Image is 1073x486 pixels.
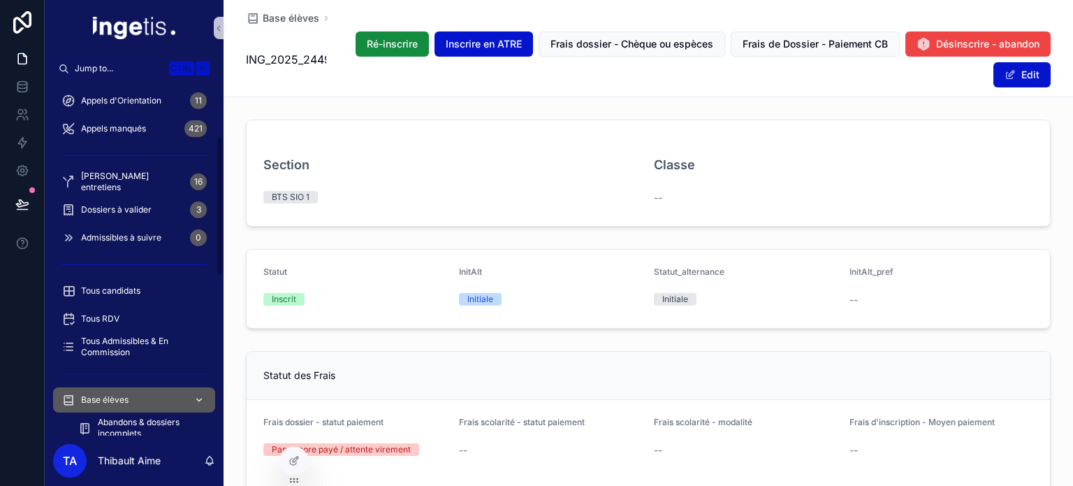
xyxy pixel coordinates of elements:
[81,336,201,358] span: Tous Admissibles & En Commission
[849,266,893,277] span: InitAlt_pref
[654,191,662,205] span: --
[849,417,995,427] span: Frais d'inscription - Moyen paiement
[246,11,319,25] a: Base élèves
[184,120,207,137] div: 421
[459,443,467,457] span: --
[81,123,146,134] span: Appels manqués
[435,31,533,57] button: Inscrire en ATRE
[263,417,384,427] span: Frais dossier - statut paiement
[75,63,163,74] span: Jump to...
[81,285,140,296] span: Tous candidats
[356,31,429,57] button: Ré-inscrire
[849,443,858,457] span: --
[190,92,207,109] div: 11
[190,201,207,218] div: 3
[654,417,752,427] span: Frais scolarité - modalité
[53,334,215,359] a: Tous Admissibles & En Commission
[93,17,175,39] img: App logo
[246,51,326,68] span: ING_2025_2449
[70,415,215,441] a: Abandons & dossiers incomplets
[263,266,287,277] span: Statut
[467,293,493,306] div: Initiale
[53,197,215,222] a: Dossiers à valider3
[446,37,522,51] span: Inscrire en ATRE
[263,155,309,174] h3: Section
[905,31,1051,57] button: Désinscrire - abandon
[539,31,725,57] button: Frais dossier - Chèque ou espèces
[272,443,411,456] div: Pas encore payé / attente virement
[53,306,215,331] a: Tous RDV
[53,88,215,113] a: Appels d'Orientation11
[53,56,215,81] button: Jump to...CtrlK
[743,37,888,51] span: Frais de Dossier - Paiement CB
[53,116,215,141] a: Appels manqués421
[63,452,77,469] span: TA
[936,37,1039,51] span: Désinscrire - abandon
[81,394,129,406] span: Base élèves
[272,293,296,306] div: Inscrit
[190,229,207,246] div: 0
[98,417,201,439] span: Abandons & dossiers incomplets
[654,155,695,174] h3: Classe
[53,387,215,413] a: Base élèves
[169,62,194,76] span: Ctrl
[81,313,119,324] span: Tous RDV
[367,37,418,51] span: Ré-inscrire
[263,369,335,381] span: Statut des Frais
[662,293,688,306] div: Initiale
[53,225,215,250] a: Admissibles à suivre0
[81,232,161,243] span: Admissibles à suivre
[190,173,207,190] div: 16
[654,443,662,457] span: --
[197,63,208,74] span: K
[53,169,215,194] a: [PERSON_NAME] entretiens16
[98,454,161,468] p: Thibault Aime
[993,62,1051,87] button: Edit
[263,11,319,25] span: Base élèves
[849,293,858,307] span: --
[81,204,152,215] span: Dossiers à valider
[81,171,184,193] span: [PERSON_NAME] entretiens
[550,37,713,51] span: Frais dossier - Chèque ou espèces
[459,266,482,277] span: InitAlt
[45,81,224,436] div: scrollable content
[81,95,161,106] span: Appels d'Orientation
[272,191,309,203] div: BTS SIO 1
[731,31,900,57] button: Frais de Dossier - Paiement CB
[654,266,724,277] span: Statut_alternance
[459,417,585,427] span: Frais scolarité - statut paiement
[53,278,215,303] a: Tous candidats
